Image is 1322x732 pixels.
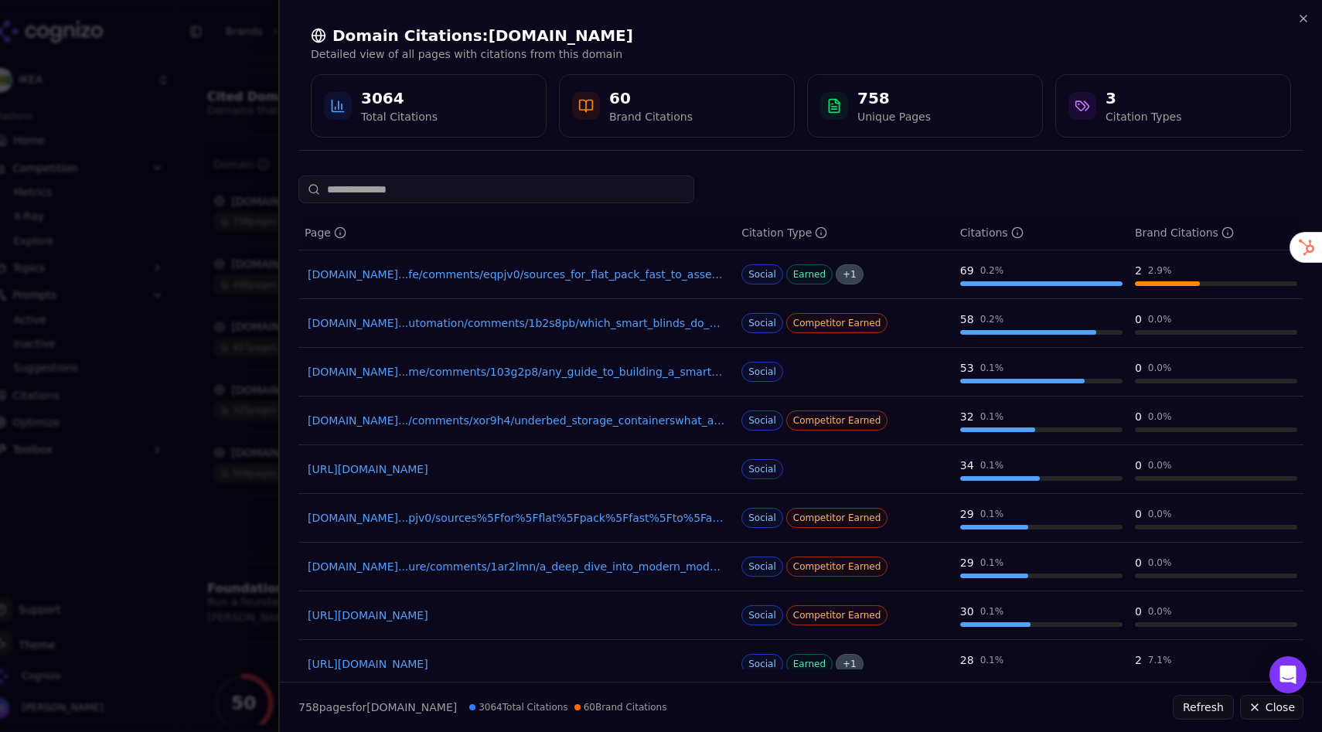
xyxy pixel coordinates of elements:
th: citationTypes [735,216,954,250]
div: Total Citations [361,109,438,124]
span: Social [741,459,783,479]
div: 0.0 % [1148,313,1172,325]
div: 0.0 % [1148,459,1172,472]
div: 32 [960,409,974,424]
span: Social [741,508,783,528]
span: 758 [298,701,319,713]
button: Close [1240,695,1303,720]
div: 53 [960,360,974,376]
a: [DOMAIN_NAME]...ure/comments/1ar2lmn/a_deep_dive_into_modern_modular_sectional_sofa [308,559,726,574]
span: Social [741,654,783,674]
div: 29 [960,555,974,570]
div: 0.1 % [980,508,1004,520]
div: 0.1 % [980,362,1004,374]
div: 0 [1135,458,1142,473]
span: Competitor Earned [786,557,888,577]
span: Social [741,557,783,577]
div: 0 [1135,555,1142,570]
span: Social [741,410,783,431]
a: [URL][DOMAIN_NAME] [308,608,726,623]
div: 28 [960,652,974,668]
th: totalCitationCount [954,216,1129,250]
span: Social [741,362,783,382]
div: 0.0 % [1148,508,1172,520]
div: Citation Types [1106,109,1181,124]
a: [DOMAIN_NAME]...pjv0/sources%5Ffor%5Fflat%5Fpack%5Ffast%5Fto%5Fassemble%5Ffurniture [308,510,726,526]
a: [URL][DOMAIN_NAME] [308,461,726,477]
span: Earned [786,264,833,284]
a: [DOMAIN_NAME]...fe/comments/eqpjv0/sources_for_flat_pack_fast_to_assemble_furniture [308,267,726,282]
div: 0 [1135,312,1142,327]
span: [DOMAIN_NAME] [366,701,457,713]
div: Unique Pages [857,109,931,124]
div: Citations [960,225,1024,240]
div: 0.1 % [980,410,1004,423]
div: 0 [1135,360,1142,376]
div: 58 [960,312,974,327]
div: 2.9 % [1148,264,1172,277]
div: 0.1 % [980,557,1004,569]
p: page s for [298,700,457,715]
div: 29 [960,506,974,522]
div: 60 [609,87,693,109]
span: + 1 [836,654,864,674]
div: Page [305,225,346,240]
div: 2 [1135,652,1142,668]
span: Competitor Earned [786,508,888,528]
div: 2 [1135,263,1142,278]
div: 3 [1106,87,1181,109]
span: Competitor Earned [786,313,888,333]
div: Citation Type [741,225,827,240]
div: 34 [960,458,974,473]
div: 0 [1135,604,1142,619]
div: 0.1 % [980,654,1004,666]
span: Earned [786,654,833,674]
div: 0 [1135,506,1142,522]
span: + 1 [836,264,864,284]
a: [URL][DOMAIN_NAME] [308,656,726,672]
div: 0.2 % [980,313,1004,325]
span: Social [741,605,783,625]
span: 60 Brand Citations [574,701,667,713]
div: 0.2 % [980,264,1004,277]
div: 0.0 % [1148,362,1172,374]
div: 0.0 % [1148,557,1172,569]
span: 3064 Total Citations [469,701,567,713]
a: [DOMAIN_NAME]...me/comments/103g2p8/any_guide_to_building_a_smart_home_from_scratch [308,364,726,380]
span: Social [741,264,783,284]
a: [DOMAIN_NAME].../comments/xor9h4/underbed_storage_containerswhat_are_your_best_recs [308,413,726,428]
span: Competitor Earned [786,410,888,431]
th: brandCitationCount [1129,216,1303,250]
h2: Domain Citations: [DOMAIN_NAME] [311,25,1291,46]
a: [DOMAIN_NAME]...utomation/comments/1b2s8pb/which_smart_blinds_do_you_guys_recommend [308,315,726,331]
div: 3064 [361,87,438,109]
div: 0.0 % [1148,410,1172,423]
button: Refresh [1173,695,1234,720]
div: 0.1 % [980,605,1004,618]
div: 7.1 % [1148,654,1172,666]
div: 0.0 % [1148,605,1172,618]
div: 69 [960,263,974,278]
div: 0 [1135,409,1142,424]
div: Brand Citations [1135,225,1234,240]
div: 758 [857,87,931,109]
div: 30 [960,604,974,619]
span: Competitor Earned [786,605,888,625]
th: page [298,216,735,250]
p: Detailed view of all pages with citations from this domain [311,46,1291,62]
div: 0.1 % [980,459,1004,472]
div: Brand Citations [609,109,693,124]
span: Social [741,313,783,333]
